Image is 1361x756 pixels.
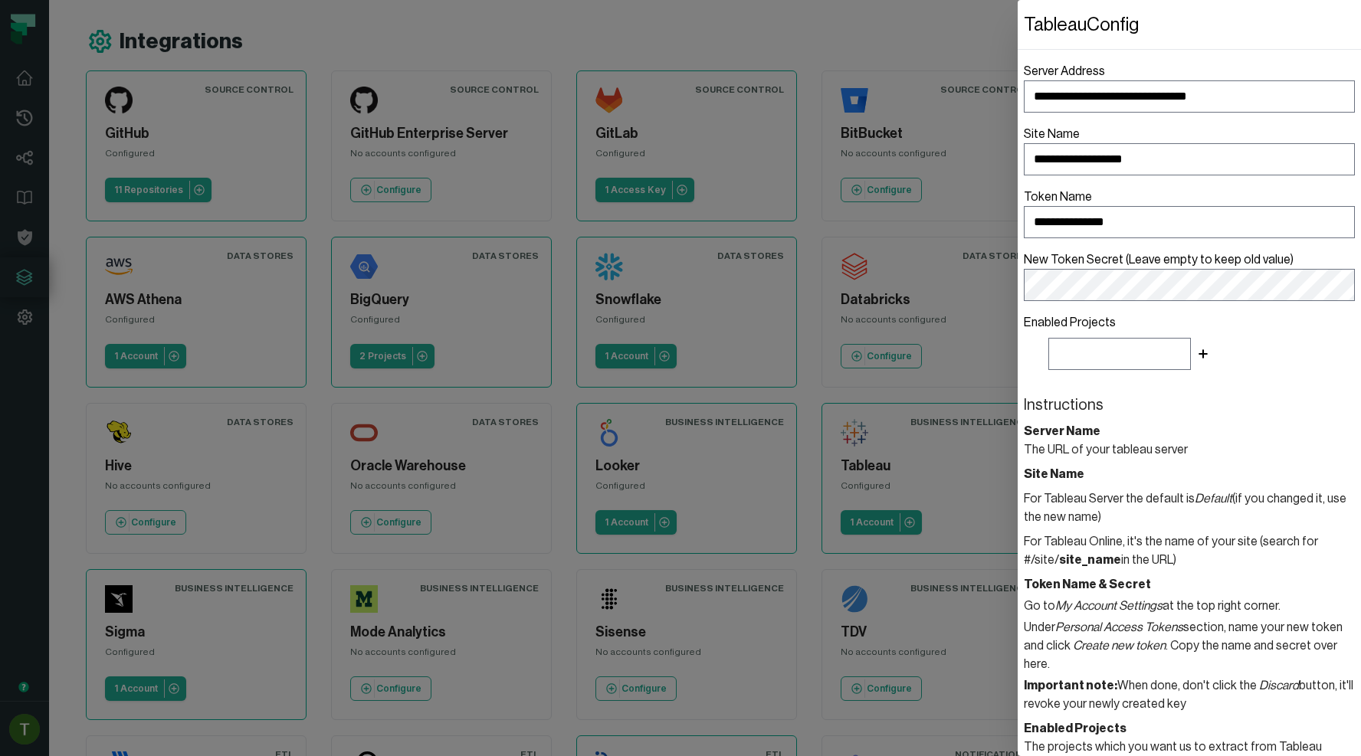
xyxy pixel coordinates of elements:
[1024,719,1355,738] header: Enabled Projects
[1048,338,1191,370] input: Enabled Projects
[1024,80,1355,113] input: Server Address
[1059,554,1121,566] strong: site_name
[1024,143,1355,175] input: Site Name
[1024,422,1355,459] section: The URL of your tableau server
[1024,575,1355,594] header: Token Name & Secret
[1024,250,1355,301] label: New Token Secret (Leave empty to keep old value)
[1024,679,1117,692] strong: Important note:
[1194,345,1212,363] button: Enabled Projects
[1024,269,1355,301] input: New Token Secret (Leave empty to keep old value)
[1055,621,1183,633] em: Personal Access Tokens
[1024,489,1355,526] p: For Tableau Server the default is (if you changed it, use the new name)
[1024,465,1355,483] header: Site Name
[1055,600,1163,612] em: My Account Settings
[1024,422,1355,440] header: Server Name
[1024,188,1355,238] label: Token Name
[1195,493,1232,505] i: Default
[1024,532,1355,569] p: For Tableau Online, it's the name of your site (search for #/site/ in the URL)
[1024,206,1355,238] input: Token Name
[1024,618,1355,673] p: Under section, name your new token and click . Copy the name and secret over here.
[1024,394,1355,416] header: Instructions
[1024,597,1355,615] p: Go to at the top right corner.
[1024,676,1355,713] p: When done, don't click the button, it'll revoke your newly created key
[1024,125,1355,175] label: Site Name
[1024,313,1355,376] label: Enabled Projects
[1073,640,1166,652] em: Create new token
[1259,679,1299,692] em: Discard
[1024,62,1355,113] label: Server Address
